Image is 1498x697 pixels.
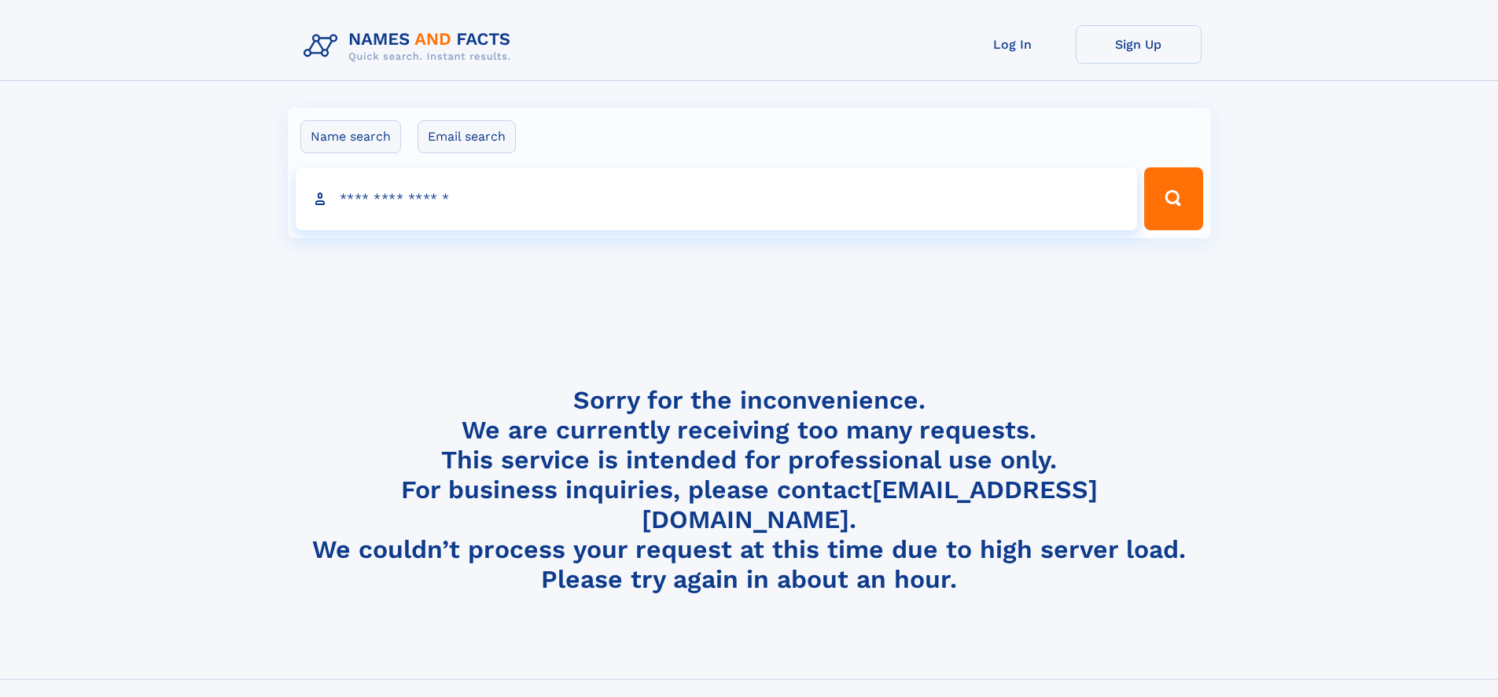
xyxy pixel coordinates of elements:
[950,25,1076,64] a: Log In
[296,167,1138,230] input: search input
[418,120,516,153] label: Email search
[297,385,1202,595] h4: Sorry for the inconvenience. We are currently receiving too many requests. This service is intend...
[297,25,524,68] img: Logo Names and Facts
[642,475,1098,534] a: [EMAIL_ADDRESS][DOMAIN_NAME]
[300,120,401,153] label: Name search
[1144,167,1202,230] button: Search Button
[1076,25,1202,64] a: Sign Up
